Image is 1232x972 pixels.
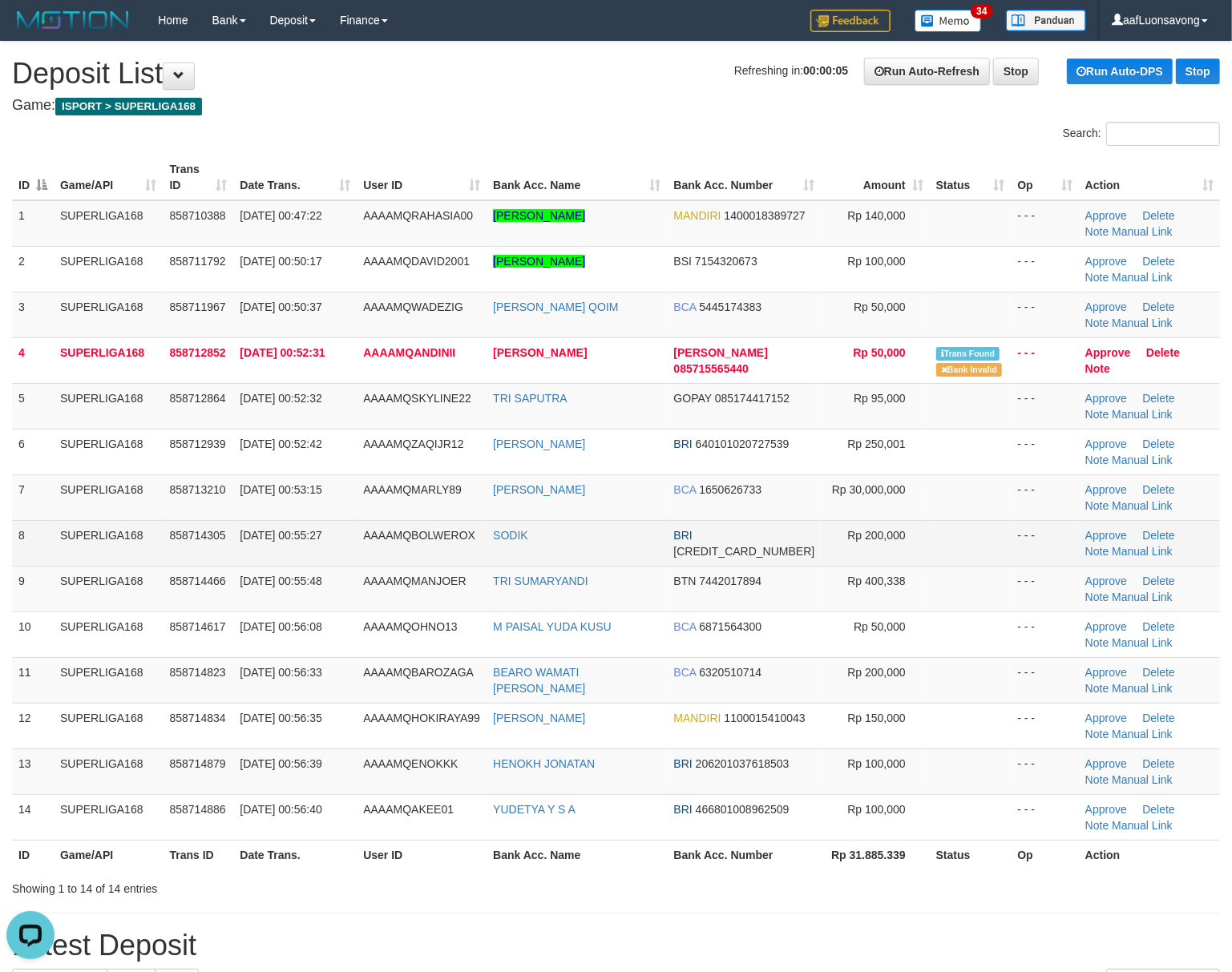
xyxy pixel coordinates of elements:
[1143,803,1175,816] a: Delete
[847,209,905,222] span: Rp 140,000
[54,474,164,520] td: SUPERLIGA168
[674,483,697,496] span: BCA
[930,155,1012,200] th: Status: activate to sort column ascending
[240,803,321,816] span: [DATE] 00:56:40
[170,666,226,679] span: 858714823
[854,392,906,405] span: Rp 95,000
[54,748,164,794] td: SUPERLIGA168
[12,703,54,748] td: 12
[696,438,790,450] span: Copy 640101020727539 to clipboard
[164,155,234,200] th: Trans ID: activate to sort column ascending
[12,292,54,337] td: 3
[847,712,905,724] span: Rp 150,000
[674,438,693,450] span: BRI
[54,520,164,566] td: SUPERLIGA168
[1143,529,1175,542] a: Delete
[821,155,929,200] th: Amount: activate to sort column ascending
[1085,362,1110,375] a: Note
[493,757,595,770] a: HENOKH JONATAN
[12,874,501,897] div: Showing 1 to 14 of 14 entries
[864,58,990,85] a: Run Auto-Refresh
[674,620,697,633] span: BCA
[6,6,55,54] button: Open LiveChat chat widget
[674,575,697,587] span: BTN
[1143,300,1175,313] a: Delete
[1112,545,1173,558] a: Manual Link
[1085,728,1109,740] a: Note
[674,300,697,313] span: BCA
[668,840,822,869] th: Bank Acc. Number
[12,337,54,383] td: 4
[54,794,164,840] td: SUPERLIGA168
[12,566,54,611] td: 9
[363,209,473,222] span: AAAAMQRAHASIA00
[363,803,454,816] span: AAAAMQAKEE01
[936,347,1000,361] span: Similar transaction found
[1011,703,1078,748] td: - - -
[1011,657,1078,703] td: - - -
[1011,292,1078,337] td: - - -
[493,529,528,542] a: SODIK
[1085,255,1127,268] a: Approve
[170,575,226,587] span: 858714466
[699,620,761,633] span: Copy 6871564300 to clipboard
[493,712,585,724] a: [PERSON_NAME]
[1085,545,1109,558] a: Note
[54,703,164,748] td: SUPERLIGA168
[12,840,54,869] th: ID
[1085,682,1109,695] a: Note
[674,209,721,222] span: MANDIRI
[363,620,457,633] span: AAAAMQOHNO13
[1011,474,1078,520] td: - - -
[1011,246,1078,292] td: - - -
[1112,728,1173,740] a: Manual Link
[1112,636,1173,649] a: Manual Link
[847,529,905,542] span: Rp 200,000
[363,712,480,724] span: AAAAMQHOKIRAYA99
[1085,271,1109,284] a: Note
[240,300,321,313] span: [DATE] 00:50:37
[363,757,458,770] span: AAAAMQENOKKK
[54,429,164,474] td: SUPERLIGA168
[1085,483,1127,496] a: Approve
[1143,255,1175,268] a: Delete
[1112,225,1173,238] a: Manual Link
[1143,438,1175,450] a: Delete
[363,392,471,405] span: AAAAMQSKYLINE22
[363,666,474,679] span: AAAAMQBAROZAGA
[699,666,761,679] span: Copy 6320510714 to clipboard
[1011,155,1078,200] th: Op: activate to sort column ascending
[674,362,749,375] span: Copy 085715565440 to clipboard
[1112,682,1173,695] a: Manual Link
[170,757,226,770] span: 858714879
[1176,58,1220,84] a: Stop
[832,483,906,496] span: Rp 30,000,000
[493,575,588,587] a: TRI SUMARYANDI
[240,529,321,542] span: [DATE] 00:55:27
[1085,712,1127,724] a: Approve
[699,483,761,496] span: Copy 1650626733 to clipboard
[1143,483,1175,496] a: Delete
[971,4,992,18] span: 34
[930,840,1012,869] th: Status
[1011,429,1078,474] td: - - -
[240,438,321,450] span: [DATE] 00:52:42
[1011,611,1078,657] td: - - -
[1085,408,1109,421] a: Note
[810,10,891,32] img: Feedback.jpg
[1112,819,1173,832] a: Manual Link
[1085,666,1127,679] a: Approve
[170,255,226,268] span: 858711792
[915,10,982,32] img: Button%20Memo.svg
[363,300,463,313] span: AAAAMQWADEZIG
[674,529,693,542] span: BRI
[164,840,234,869] th: Trans ID
[54,337,164,383] td: SUPERLIGA168
[847,575,905,587] span: Rp 400,338
[1085,575,1127,587] a: Approve
[1143,712,1175,724] a: Delete
[12,155,54,200] th: ID: activate to sort column descending
[170,392,226,405] span: 858712864
[363,529,475,542] span: AAAAMQBOLWEROX
[1085,317,1109,329] a: Note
